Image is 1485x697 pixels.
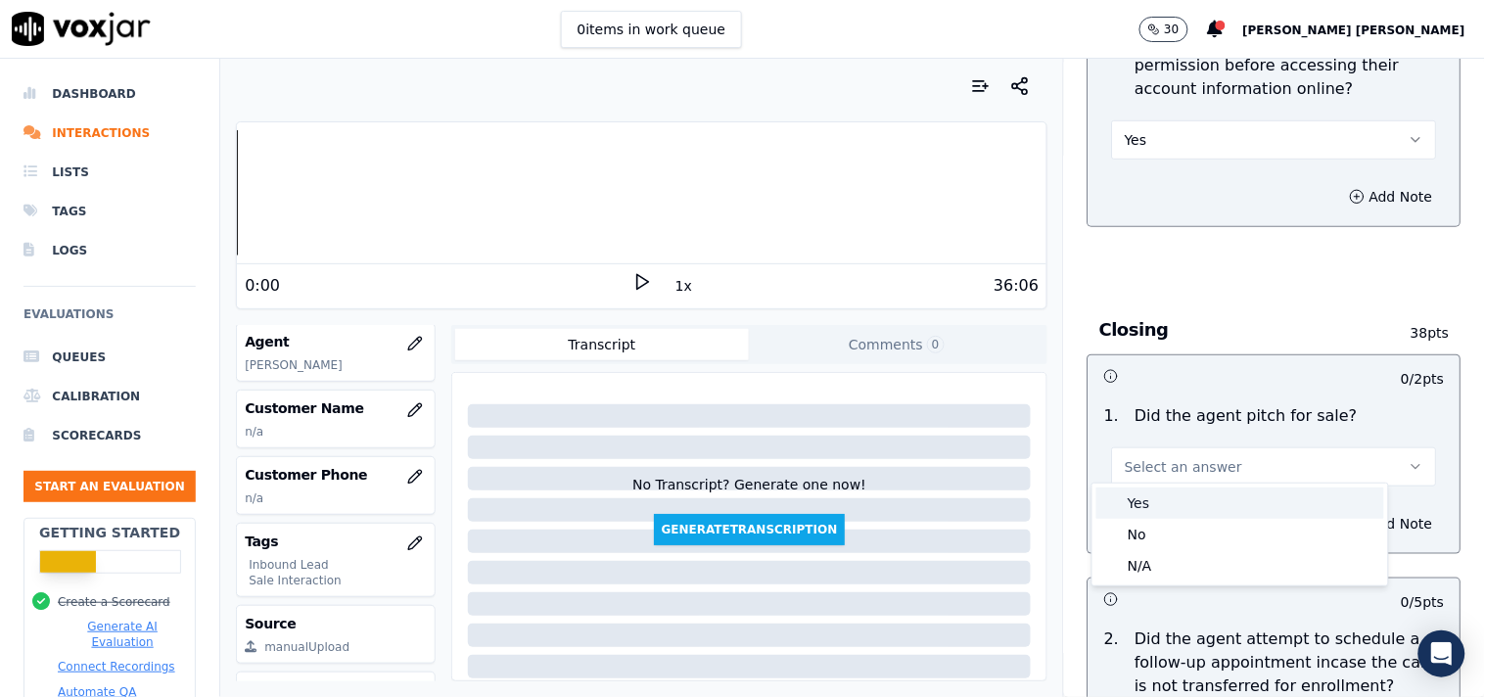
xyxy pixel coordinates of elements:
[654,514,846,545] button: GenerateTranscription
[1164,22,1179,37] p: 30
[58,659,175,674] button: Connect Recordings
[245,274,280,298] div: 0:00
[23,114,196,153] a: Interactions
[1139,17,1207,42] button: 30
[1096,550,1384,581] div: N/A
[1125,130,1147,150] span: Yes
[245,532,426,551] h3: Tags
[1338,510,1445,537] button: Add Note
[264,639,349,655] div: manualUpload
[39,523,180,542] h2: Getting Started
[1243,23,1465,37] span: [PERSON_NAME] [PERSON_NAME]
[1099,317,1391,343] h3: Closing
[1402,592,1445,612] p: 0 / 5 pts
[23,192,196,231] a: Tags
[1243,18,1485,41] button: [PERSON_NAME] [PERSON_NAME]
[1096,519,1384,550] div: No
[245,490,426,506] p: n/a
[994,274,1039,298] div: 36:06
[1136,30,1445,101] p: Did the agent seek customer's permission before accessing their account information online?
[23,153,196,192] a: Lists
[1139,17,1187,42] button: 30
[23,377,196,416] a: Calibration
[672,272,696,300] button: 1x
[245,332,426,351] h3: Agent
[1125,457,1242,477] span: Select an answer
[749,329,1044,360] button: Comments
[245,614,426,633] h3: Source
[23,302,196,338] h6: Evaluations
[1096,30,1127,101] p: 7 .
[58,619,187,650] button: Generate AI Evaluation
[23,74,196,114] a: Dashboard
[1391,323,1450,343] p: 38 pts
[58,594,170,610] button: Create a Scorecard
[249,573,426,588] p: Sale Interaction
[23,416,196,455] a: Scorecards
[245,398,426,418] h3: Customer Name
[455,329,750,360] button: Transcript
[1418,630,1465,677] div: Open Intercom Messenger
[632,475,866,514] div: No Transcript? Generate one now!
[249,557,426,573] p: Inbound Lead
[1338,183,1445,210] button: Add Note
[23,338,196,377] a: Queues
[12,12,151,46] img: voxjar logo
[1096,488,1384,519] div: Yes
[1402,369,1445,389] p: 0 / 2 pts
[23,471,196,502] button: Start an Evaluation
[245,424,426,440] p: n/a
[245,357,426,373] p: [PERSON_NAME]
[23,231,196,270] a: Logs
[1096,404,1127,428] p: 1 .
[245,465,426,485] h3: Customer Phone
[927,336,945,353] span: 0
[561,11,743,48] button: 0items in work queue
[1136,404,1359,428] p: Did the agent pitch for sale?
